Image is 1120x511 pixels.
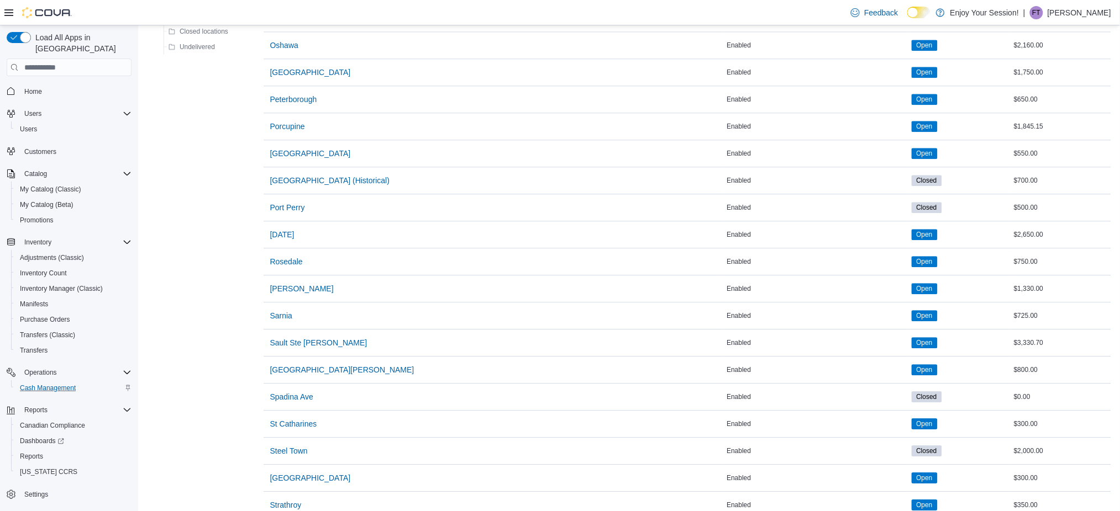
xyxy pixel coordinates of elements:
span: Strathroy [270,499,302,510]
div: Enabled [724,444,909,457]
span: Settings [20,487,132,501]
span: Closed [917,392,937,402]
span: Open [917,40,933,50]
button: Peterborough [266,88,322,110]
span: Open [912,40,938,51]
span: Open [912,67,938,78]
span: Open [917,419,933,429]
span: Closed [912,202,942,213]
span: My Catalog (Beta) [15,198,132,211]
span: My Catalog (Classic) [15,183,132,196]
button: Manifests [11,296,136,312]
div: $1,845.15 [1012,120,1111,133]
div: Enabled [724,390,909,403]
p: | [1023,6,1026,19]
span: Promotions [20,216,54,225]
div: Enabled [724,228,909,241]
span: Open [912,499,938,510]
div: $1,330.00 [1012,282,1111,295]
span: [US_STATE] CCRS [20,467,77,476]
span: Spadina Ave [270,391,313,402]
div: $1,750.00 [1012,66,1111,79]
button: My Catalog (Beta) [11,197,136,212]
span: Feedback [864,7,898,18]
div: $750.00 [1012,255,1111,268]
button: Port Perry [266,196,309,219]
p: Enjoy Your Session! [950,6,1019,19]
span: FT [1033,6,1041,19]
span: Transfers (Classic) [15,328,132,342]
span: Open [912,418,938,429]
span: Closed [917,175,937,185]
span: Rosedale [270,256,303,267]
button: Settings [2,486,136,502]
span: [GEOGRAPHIC_DATA] [270,472,351,483]
button: Reports [2,402,136,418]
button: Users [2,106,136,121]
div: $3,330.70 [1012,336,1111,349]
span: Closed [912,391,942,402]
span: Operations [24,368,57,377]
a: Canadian Compliance [15,419,90,432]
span: Sarnia [270,310,292,321]
a: Cash Management [15,381,80,395]
span: Open [917,500,933,510]
span: St Catharines [270,418,317,429]
span: Open [912,121,938,132]
div: Enabled [724,417,909,430]
span: Inventory Count [15,267,132,280]
span: Inventory Manager (Classic) [15,282,132,295]
button: Catalog [20,167,51,180]
span: My Catalog (Beta) [20,200,73,209]
span: Dashboards [20,437,64,445]
span: Customers [24,147,56,156]
span: [GEOGRAPHIC_DATA] [270,67,351,78]
div: $500.00 [1012,201,1111,214]
span: Dashboards [15,434,132,448]
span: Closed locations [180,28,228,36]
a: Home [20,85,46,98]
div: Enabled [724,201,909,214]
span: Open [917,94,933,104]
a: Settings [20,488,52,501]
span: Reports [20,403,132,417]
button: Purchase Orders [11,312,136,327]
span: Open [917,230,933,239]
button: Operations [2,365,136,380]
button: [GEOGRAPHIC_DATA] [266,61,355,83]
span: Transfers [20,346,48,355]
span: Inventory [20,236,132,249]
span: Users [24,109,41,118]
div: Enabled [724,147,909,160]
span: Cash Management [15,381,132,395]
a: Inventory Count [15,267,71,280]
span: Porcupine [270,121,305,132]
span: Closed [912,175,942,186]
a: Transfers [15,344,52,357]
a: Transfers (Classic) [15,328,80,342]
span: Open [917,284,933,294]
span: Open [917,121,933,131]
button: Inventory Count [11,265,136,281]
span: Inventory Count [20,269,67,278]
div: $550.00 [1012,147,1111,160]
a: [US_STATE] CCRS [15,465,82,478]
a: Promotions [15,214,58,227]
button: Customers [2,143,136,159]
span: Peterborough [270,94,317,105]
span: Reports [24,406,48,414]
button: Catalog [2,166,136,182]
a: Dashboards [11,433,136,449]
span: Open [912,337,938,348]
a: Feedback [846,2,902,24]
span: Open [912,310,938,321]
span: Adjustments (Classic) [20,253,84,262]
span: Open [917,311,933,321]
button: [GEOGRAPHIC_DATA] (Historical) [266,169,395,191]
a: Purchase Orders [15,313,75,326]
span: Manifests [15,297,132,311]
button: Canadian Compliance [11,418,136,433]
div: $300.00 [1012,417,1111,430]
button: [US_STATE] CCRS [11,464,136,480]
span: Open [917,365,933,375]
